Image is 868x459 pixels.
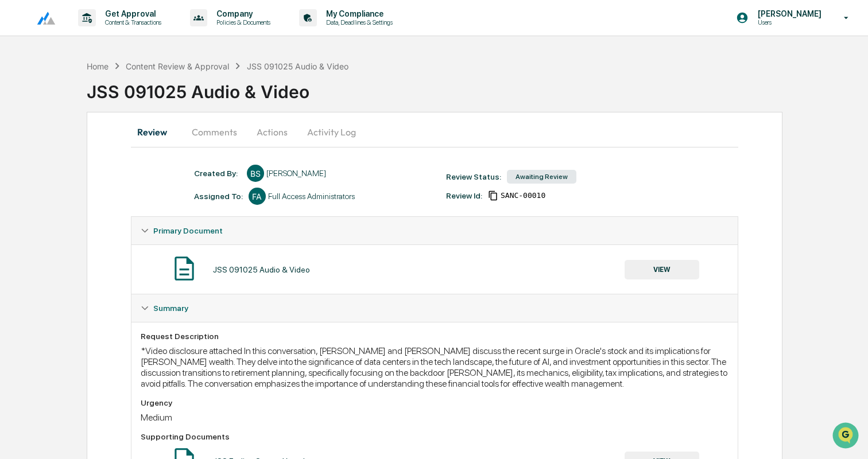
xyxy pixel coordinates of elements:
a: 🖐️Preclearance [7,140,79,161]
span: Data Lookup [23,166,72,178]
span: Attestations [95,145,142,156]
div: Request Description [141,332,728,341]
button: Start new chat [195,91,209,105]
span: 2779d311-8152-4f6e-96e8-57c1c5a18302 [501,191,545,200]
p: Company [207,9,276,18]
div: Review Id: [446,191,482,200]
div: [PERSON_NAME] [266,169,326,178]
div: Primary Document [131,217,738,244]
div: 🖐️ [11,146,21,155]
div: secondary tabs example [131,118,738,146]
div: Medium [141,412,728,423]
p: How can we help? [11,24,209,42]
p: Get Approval [96,9,167,18]
a: 🔎Data Lookup [7,162,77,182]
p: Content & Transactions [96,18,167,26]
div: BS [247,165,264,182]
div: Primary Document [131,244,738,294]
span: Primary Document [153,226,223,235]
div: Created By: ‎ ‎ [194,169,241,178]
span: Summary [153,304,188,313]
div: Supporting Documents [141,432,728,441]
div: Awaiting Review [507,170,576,184]
button: VIEW [625,260,699,279]
div: 🗄️ [83,146,92,155]
img: Document Icon [170,254,199,283]
button: Review [131,118,183,146]
div: Content Review & Approval [126,61,229,71]
div: JSS 091025 Audio & Video [87,72,868,102]
p: Data, Deadlines & Settings [317,18,398,26]
div: Review Status: [446,172,501,181]
a: Powered byPylon [81,194,139,203]
button: Activity Log [298,118,365,146]
p: My Compliance [317,9,398,18]
div: FA [249,188,266,205]
a: 🗄️Attestations [79,140,147,161]
div: Urgency [141,398,728,407]
div: Summary [131,294,738,322]
div: JSS 091025 Audio & Video [213,265,310,274]
p: Users [749,18,827,26]
span: Preclearance [23,145,74,156]
img: logo [28,11,55,25]
div: JSS 091025 Audio & Video [247,61,348,71]
button: Actions [246,118,298,146]
p: Policies & Documents [207,18,276,26]
span: Pylon [114,195,139,203]
div: Start new chat [39,88,188,99]
p: [PERSON_NAME] [749,9,827,18]
div: *Video disclosure attached In this conversation, [PERSON_NAME] and [PERSON_NAME] discuss the rece... [141,345,728,389]
div: Home [87,61,108,71]
img: 1746055101610-c473b297-6a78-478c-a979-82029cc54cd1 [11,88,32,108]
div: Assigned To: [194,192,243,201]
button: Comments [183,118,246,146]
iframe: Open customer support [831,421,862,452]
div: Full Access Administrators [268,192,355,201]
div: 🔎 [11,168,21,177]
div: We're available if you need us! [39,99,145,108]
